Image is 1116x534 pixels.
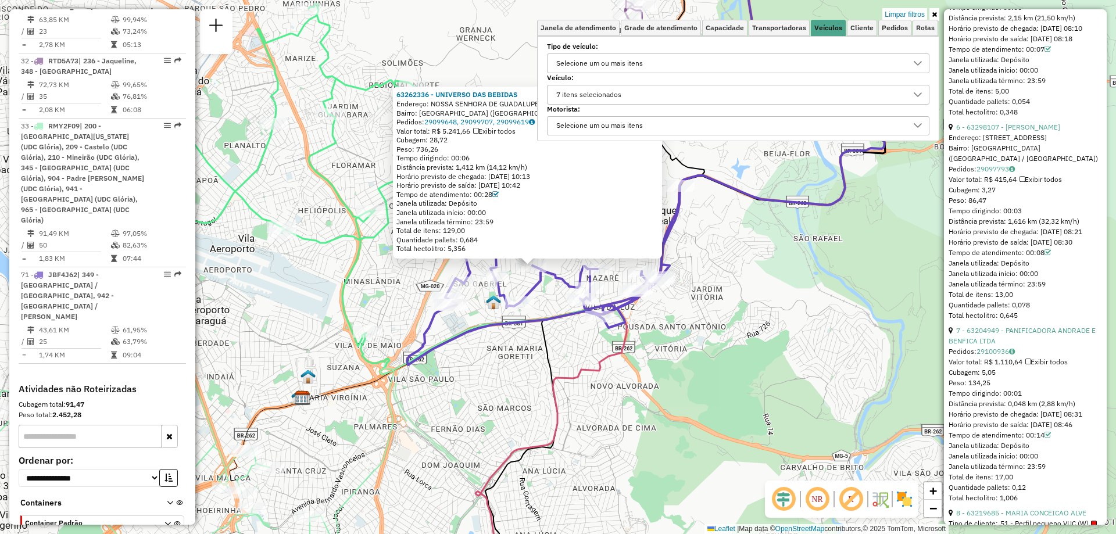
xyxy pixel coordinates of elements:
[949,227,1102,237] div: Horário previsto de chegada: [DATE] 08:21
[949,76,1102,86] div: Janela utilizada término: 23:59
[205,14,228,40] a: Nova sessão e pesquisa
[27,338,34,345] i: Total de Atividades
[1009,166,1015,173] i: Observações
[396,135,448,144] span: Cubagem: 28,72
[159,469,178,487] button: Ordem crescente
[38,336,110,347] td: 25
[164,271,171,278] em: Opções
[21,253,27,264] td: =
[111,106,117,113] i: Tempo total em rota
[396,172,659,181] div: Horário previsto de chegada: [DATE] 10:13
[473,127,516,135] span: Exibir todos
[396,145,438,153] span: Peso: 736,26
[949,143,1102,164] div: Bairro: [GEOGRAPHIC_DATA] ([GEOGRAPHIC_DATA] / [GEOGRAPHIC_DATA])
[956,123,1060,131] a: 6 - 63298107 - [PERSON_NAME]
[294,390,309,406] img: CDD Belo Horizonte
[803,485,831,513] span: Ocultar NR
[949,388,1102,399] div: Tempo dirigindo: 00:01
[541,24,616,31] span: Janela de atendimento
[949,55,1102,65] div: Janela utilizada: Depósito
[27,93,34,100] i: Total de Atividades
[38,324,110,336] td: 43,61 KM
[21,270,114,321] span: | 349 - [GEOGRAPHIC_DATA] / [GEOGRAPHIC_DATA], 942 - [GEOGRAPHIC_DATA] / [PERSON_NAME]
[21,56,137,76] span: 32 -
[20,497,152,509] span: Containers
[396,199,659,208] div: Janela utilizada: Depósito
[122,349,181,361] td: 09:04
[424,117,535,126] a: 29099648, 29099707, 29099619
[949,472,1102,482] div: Total de itens: 17,00
[301,369,316,384] img: Simulação- STA
[19,399,186,410] div: Cubagem total:
[949,368,996,377] span: Cubagem: 5,05
[27,28,34,35] i: Total de Atividades
[38,228,110,239] td: 91,49 KM
[122,253,181,264] td: 07:44
[122,228,181,239] td: 97,05%
[21,104,27,116] td: =
[949,461,1102,472] div: Janela utilizada término: 23:59
[111,16,120,23] i: % de utilização do peso
[19,453,186,467] label: Ordenar por:
[949,132,1102,143] div: Endereço: [STREET_ADDRESS]
[111,81,120,88] i: % de utilização do peso
[949,420,1102,430] div: Horário previsto de saída: [DATE] 08:46
[122,39,181,51] td: 05:13
[21,121,144,224] span: 33 -
[19,384,186,395] h4: Atividades não Roteirizadas
[949,430,1102,440] div: Tempo de atendimento: 00:14
[21,336,27,347] td: /
[547,104,929,114] label: Motorista:
[38,39,110,51] td: 2,78 KM
[949,326,1096,345] a: 7 - 63204949 - PANIFICADORA ANDRADE E BENFICA LTDA
[122,79,181,91] td: 99,65%
[814,24,842,31] span: Veículos
[21,239,27,251] td: /
[949,96,1102,107] div: Quantidade pallets: 0,054
[882,24,908,31] span: Pedidos
[21,91,27,102] td: /
[122,104,181,116] td: 06:08
[916,24,935,31] span: Rotas
[924,482,942,500] a: Zoom in
[949,206,1102,216] div: Tempo dirigindo: 00:03
[949,451,1102,461] div: Janela utilizada início: 00:00
[949,164,1102,174] div: Pedidos:
[624,24,697,31] span: Grade de atendimento
[949,34,1102,44] div: Horário previsto de saída: [DATE] 08:18
[977,347,1015,356] a: 29100936
[529,119,535,126] i: Observações
[396,99,659,109] div: Endereço: NOSSA SENHORA DE GUADALUPE 110
[38,349,110,361] td: 1,74 KM
[396,153,659,163] div: Tempo dirigindo: 00:06
[21,39,27,51] td: =
[929,483,937,498] span: +
[1045,45,1051,53] a: Com service time
[111,255,117,262] i: Tempo total em rota
[929,501,937,515] span: −
[1045,431,1051,439] a: Com service time
[770,485,797,513] span: Ocultar deslocamento
[949,86,1102,96] div: Total de itens: 5,00
[492,190,499,199] a: Com service time
[486,295,501,310] img: 211 UDC WCL Vila Suzana
[122,239,181,251] td: 82,63%
[547,73,929,83] label: Veículo:
[111,41,117,48] i: Tempo total em rota
[949,378,990,387] span: Peso: 134,25
[396,90,517,99] strong: 63262336 - UNIVERSO DAS BEBIDAS
[27,230,34,237] i: Distância Total
[111,352,117,359] i: Tempo total em rota
[949,107,1102,117] div: Total hectolitro: 0,348
[949,279,1102,289] div: Janela utilizada término: 23:59
[21,270,114,321] span: 71 -
[111,93,120,100] i: % de utilização da cubagem
[38,239,110,251] td: 50
[27,327,34,334] i: Distância Total
[21,26,27,37] td: /
[895,490,914,508] img: Exibir/Ocultar setores
[38,253,110,264] td: 1,83 KM
[707,525,735,533] a: Leaflet
[949,258,1102,268] div: Janela utilizada: Depósito
[396,127,659,136] div: Valor total: R$ 5.241,66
